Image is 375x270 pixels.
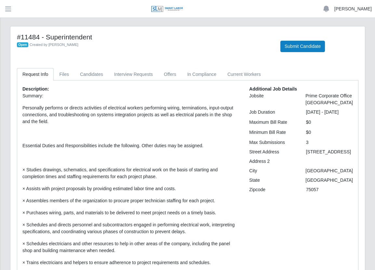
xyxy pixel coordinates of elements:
[301,167,358,174] div: [GEOGRAPHIC_DATA]
[249,86,297,92] b: Additional Job Details
[22,197,239,204] p: × Assembles members of the organization to procure proper technician staffing for each project.
[54,68,74,81] a: Files
[244,158,301,165] div: Address 2
[22,209,239,216] p: × Purchases wiring, parts, and materials to be delivered to meet project needs on a timely basis.
[74,68,109,81] a: Candidates
[17,42,28,48] span: Open
[244,119,301,126] div: Maximum Bill Rate
[301,92,358,106] div: Prime Corporate Office [GEOGRAPHIC_DATA]
[30,43,78,47] span: Created by [PERSON_NAME]
[244,129,301,136] div: Minimum Bill Rate
[244,92,301,106] div: Jobsite
[22,86,49,92] b: Description:
[17,33,271,41] h4: #11484 - Superintendent
[22,166,239,180] p: × Studies drawings, schematics, and specifications for electrical work on the basis of starting a...
[301,139,358,146] div: 3
[334,6,372,12] a: [PERSON_NAME]
[17,68,54,81] a: Request Info
[22,221,239,235] p: × Schedules and directs personnel and subcontractors engaged in performing electrical work, inter...
[182,68,222,81] a: In Compliance
[109,68,158,81] a: Interview Requests
[301,177,358,184] div: [GEOGRAPHIC_DATA]
[301,119,358,126] div: $0
[158,68,182,81] a: Offers
[244,186,301,193] div: Zipcode
[22,259,239,266] p: × Trains electricians and helpers to ensure adherence to project requirements and schedules.
[301,129,358,136] div: $0
[22,240,239,254] p: × Schedules electricians and other resources to help in other areas of the company, including the...
[244,139,301,146] div: Max Submissions
[280,41,325,52] button: Submit Candidate
[151,6,183,13] img: SLM Logo
[301,186,358,193] div: 75057
[244,149,301,155] div: Street Address
[22,185,239,192] p: × Assists with project proposals by providing estimated labor time and costs.
[244,177,301,184] div: State
[301,109,358,116] div: [DATE] - [DATE]
[22,142,239,149] p: Essential Duties and Responsibilities include the following. Other duties may be assigned.
[22,105,239,125] p: Personally performs or directs activities of electrical workers performing wiring, terminations, ...
[244,109,301,116] div: Job Duration
[222,68,266,81] a: Current Workers
[244,167,301,174] div: City
[22,92,239,99] p: Summary:
[301,149,358,155] div: [STREET_ADDRESS]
